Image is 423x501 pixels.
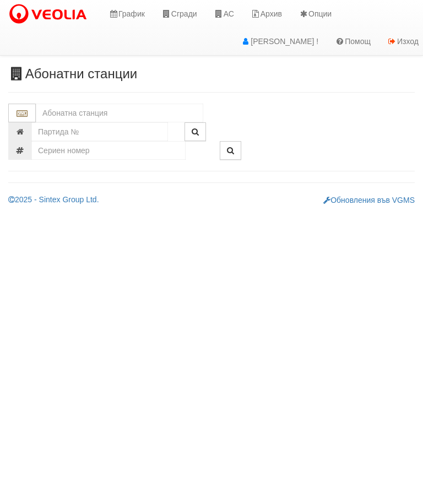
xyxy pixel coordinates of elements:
a: Обновления във VGMS [323,196,415,204]
a: 2025 - Sintex Group Ltd. [8,195,99,204]
input: Сериен номер [31,141,186,160]
a: Помощ [327,28,379,55]
input: Партида № [31,122,168,141]
input: Абонатна станция [36,104,203,122]
h3: Абонатни станции [8,67,415,81]
img: VeoliaLogo.png [8,3,92,26]
a: [PERSON_NAME] ! [232,28,327,55]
